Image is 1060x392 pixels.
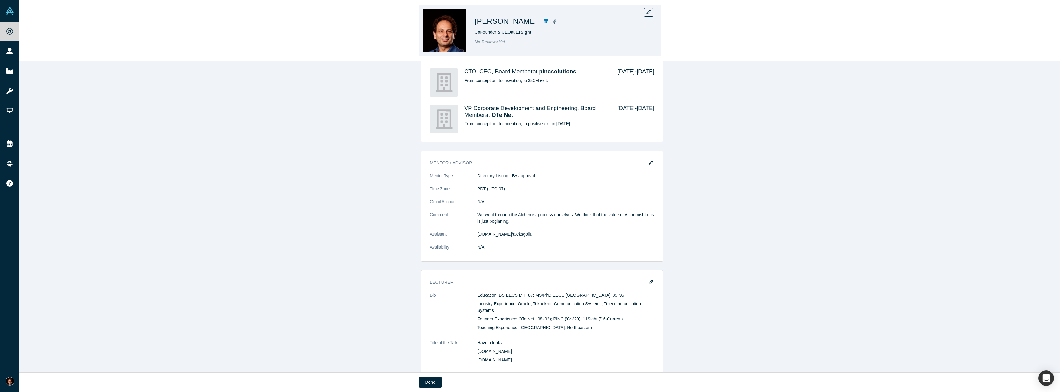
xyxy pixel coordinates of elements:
span: No Reviews Yet [475,39,505,44]
p: [DOMAIN_NAME] [477,348,654,355]
a: 11Sight [516,30,532,35]
button: Done [419,377,442,388]
dd: PDT (UTC-07) [477,186,654,192]
dd: Directory Listing - By approval [477,173,654,179]
p: Industry Experience: Oracle, Teknekron Communication Systems, Telecommunication Systems [477,301,654,314]
h1: [PERSON_NAME] [475,16,537,27]
p: From conception, to inception, to $45M exit. [464,77,609,84]
dd: N/A [477,244,654,250]
img: Aleks Gollu's Profile Image [423,9,466,52]
p: From conception, to inception, to positive exit in [DATE]. [464,121,609,127]
p: Education: BS EECS MIT '87; MS/PhD EECS [GEOGRAPHIC_DATA] '89 '95 [477,292,654,299]
h4: VP Corporate Development and Engineering, Board Member at [464,105,609,118]
p: Founder Experience: OTelNet ('98-'02); PINC ('04-'20); 11Sight ('16-Current) [477,316,654,322]
p: Have a look at [477,340,654,346]
p: [DOMAIN_NAME] [477,357,654,363]
dd: N/A [477,199,654,205]
dt: Gmail Account [430,199,477,212]
dt: Time Zone [430,186,477,199]
dt: Assistant [430,231,477,244]
h4: CTO, CEO, Board Member at [464,68,609,75]
img: Alchemist Vault Logo [6,6,14,15]
p: [DOMAIN_NAME]/aleksgollu [477,231,654,237]
img: Aleks Gollu's Account [6,377,14,386]
h3: Mentor / Advisor [430,160,646,166]
div: [DATE] - [DATE] [609,68,654,97]
a: OTelNet [491,112,513,118]
dt: Availability [430,244,477,257]
span: CoFounder & CEO at [475,30,532,35]
a: pincsolutions [539,68,577,75]
dt: Bio [430,292,477,340]
p: We went through the Alchemist process ourselves. We think that the value of Alchemist to us is ju... [477,212,654,225]
dt: Comment [430,212,477,231]
div: [DATE] - [DATE] [609,105,654,133]
dt: Mentor Type [430,173,477,186]
h3: Lecturer [430,279,646,286]
img: pincsolutions's Logo [430,68,458,97]
dt: Title of the Talk [430,340,477,372]
img: OTelNet's Logo [430,105,458,133]
p: Teaching Experience: [GEOGRAPHIC_DATA], Northeastern [477,324,654,331]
